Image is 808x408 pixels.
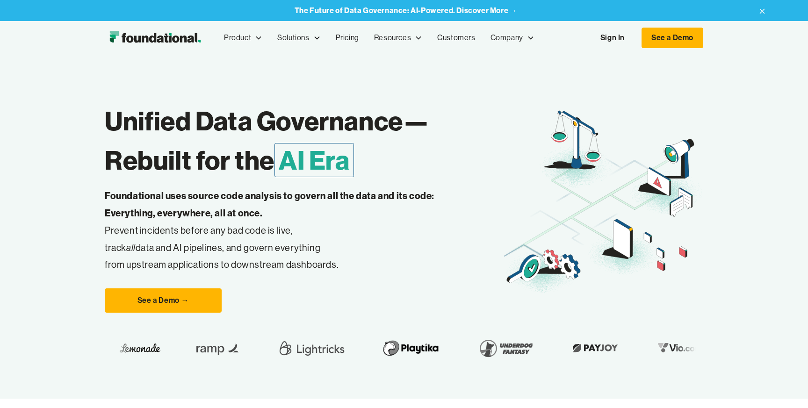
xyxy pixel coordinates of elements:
a: home [105,29,205,47]
h1: Unified Data Governance— Rebuilt for the [105,101,504,180]
img: Foundational Logo [105,29,205,47]
a: See a Demo → [105,288,222,313]
img: Underdog Fantasy [471,335,534,361]
a: Pricing [328,22,367,53]
div: Product [224,32,251,44]
div: Company [491,32,523,44]
a: See a Demo [642,28,703,48]
div: Solutions [277,32,309,44]
div: Company [483,22,542,53]
img: Playtika [374,335,441,361]
strong: Foundational uses source code analysis to govern all the data and its code: Everything, everywher... [105,190,434,219]
a: Customers [430,22,483,53]
div: Solutions [270,22,328,53]
img: Vio.com [649,341,704,355]
span: AI Era [274,143,354,177]
div: Resources [374,32,411,44]
img: Lemonade [116,341,157,355]
p: Prevent incidents before any bad code is live, track data and AI pipelines, and govern everything... [105,187,464,273]
img: Payjoy [564,341,620,355]
a: The Future of Data Governance: AI-Powered. Discover More → [295,6,518,15]
div: Product [216,22,270,53]
em: all [126,242,136,253]
a: Sign In [591,28,634,48]
div: Resources [367,22,430,53]
img: Ramp [187,335,243,361]
img: Lightricks [273,335,344,361]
